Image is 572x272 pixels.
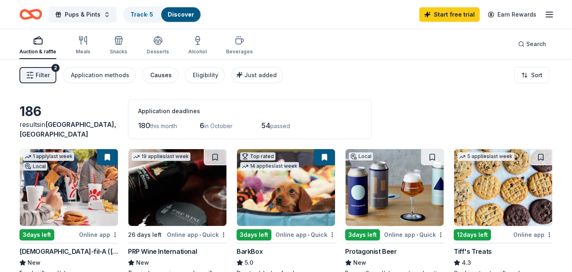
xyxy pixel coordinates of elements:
[76,48,90,55] div: Meals
[19,120,118,139] div: results
[419,7,480,22] a: Start free trial
[150,122,177,129] span: this month
[483,7,541,22] a: Earn Rewards
[200,121,204,130] span: 6
[36,70,50,80] span: Filter
[110,48,127,55] div: Snacks
[231,67,283,83] button: Just added
[167,230,227,240] div: Online app Quick
[168,11,194,18] a: Discover
[19,5,42,24] a: Home
[76,32,90,59] button: Meals
[204,122,233,129] span: in October
[237,247,263,256] div: BarkBox
[49,6,117,23] button: Pups & Pints
[71,70,129,80] div: Application methods
[244,72,277,78] span: Just added
[19,120,116,138] span: in
[19,48,56,55] div: Auction & raffle
[138,121,150,130] span: 180
[19,103,118,120] div: 186
[349,152,373,160] div: Local
[240,152,275,160] div: Top rated
[275,230,335,240] div: Online app Quick
[226,48,253,55] div: Beverages
[23,162,47,171] div: Local
[19,67,56,83] button: Filter2
[526,39,546,49] span: Search
[384,230,444,240] div: Online app Quick
[193,70,218,80] div: Eligibility
[416,232,418,238] span: •
[199,232,201,238] span: •
[454,247,492,256] div: Tiff's Treats
[240,162,299,171] div: 14 applies last week
[110,32,127,59] button: Snacks
[142,67,178,83] button: Causes
[138,106,362,116] div: Application deadlines
[79,230,118,240] div: Online app
[345,247,397,256] div: Protagonist Beer
[454,229,491,240] div: 12 days left
[188,32,207,59] button: Alcohol
[457,152,514,161] div: 5 applies last week
[454,149,552,226] img: Image for Tiff's Treats
[19,229,54,240] div: 3 days left
[531,70,542,80] span: Sort
[51,64,60,72] div: 2
[514,67,549,83] button: Sort
[63,67,136,83] button: Application methods
[245,258,253,268] span: 5.0
[28,258,41,268] span: New
[128,247,197,256] div: PRP Wine International
[19,247,118,256] div: [DEMOGRAPHIC_DATA]-fil-A ([GEOGRAPHIC_DATA])
[19,120,116,138] span: [GEOGRAPHIC_DATA], [GEOGRAPHIC_DATA]
[188,48,207,55] div: Alcohol
[23,152,74,161] div: 1 apply last week
[147,32,169,59] button: Desserts
[19,32,56,59] button: Auction & raffle
[261,121,270,130] span: 54
[270,122,290,129] span: passed
[237,149,335,226] img: Image for BarkBox
[185,67,225,83] button: Eligibility
[128,230,162,240] div: 26 days left
[147,48,169,55] div: Desserts
[226,32,253,59] button: Beverages
[237,229,271,240] div: 3 days left
[132,152,190,161] div: 19 applies last week
[345,229,380,240] div: 3 days left
[308,232,309,238] span: •
[136,258,149,268] span: New
[353,258,366,268] span: New
[123,6,201,23] button: Track· 5Discover
[128,149,226,226] img: Image for PRP Wine International
[462,258,471,268] span: 4.3
[346,149,444,226] img: Image for Protagonist Beer
[513,230,553,240] div: Online app
[130,11,153,18] a: Track· 5
[512,36,553,52] button: Search
[20,149,118,226] img: Image for Chick-fil-A (Charlotte)
[65,10,100,19] span: Pups & Pints
[150,70,172,80] div: Causes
